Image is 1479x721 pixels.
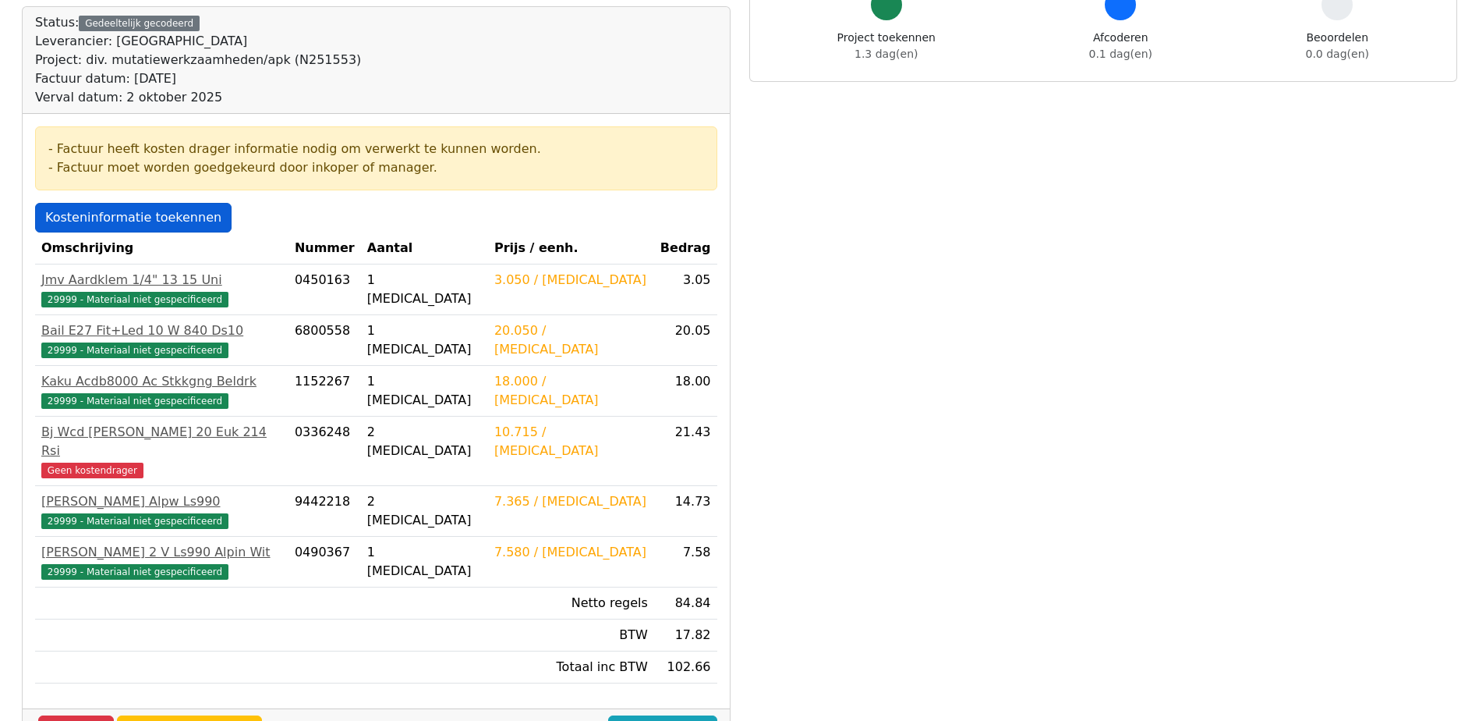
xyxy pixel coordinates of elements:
td: 17.82 [654,620,717,652]
td: Netto regels [488,588,654,620]
td: 84.84 [654,588,717,620]
td: Totaal inc BTW [488,652,654,684]
td: 3.05 [654,265,717,315]
div: Bj Wcd [PERSON_NAME] 20 Euk 214 Rsi [41,423,282,460]
span: Geen kostendrager [41,463,143,478]
span: 1.3 dag(en) [854,48,918,60]
div: 1 [MEDICAL_DATA] [367,321,482,359]
div: Factuur datum: [DATE] [35,69,361,88]
div: 1 [MEDICAL_DATA] [367,372,482,410]
a: Bail E27 Fit+Led 10 W 840 Ds1029999 - Materiaal niet gespecificeerd [41,321,282,359]
td: 20.05 [654,315,717,366]
div: Gedeeltelijk gecodeerd [79,16,200,31]
div: 1 [MEDICAL_DATA] [367,271,482,308]
div: 10.715 / [MEDICAL_DATA] [494,423,648,460]
a: Jmv Aardklem 1/4" 13 15 Uni29999 - Materiaal niet gespecificeerd [41,271,282,308]
div: Status: [35,13,361,107]
div: 7.365 / [MEDICAL_DATA] [494,492,648,511]
span: 0.0 dag(en) [1306,48,1369,60]
div: [PERSON_NAME] Alpw Ls990 [41,492,282,511]
div: Beoordelen [1306,30,1369,62]
th: Aantal [361,233,488,265]
td: 7.58 [654,537,717,588]
div: 7.580 / [MEDICAL_DATA] [494,543,648,562]
td: BTW [488,620,654,652]
span: 29999 - Materiaal niet gespecificeerd [41,513,228,529]
span: 29999 - Materiaal niet gespecificeerd [41,292,228,307]
td: 0490367 [288,537,361,588]
span: 29999 - Materiaal niet gespecificeerd [41,343,228,358]
td: 18.00 [654,366,717,417]
a: Kaku Acdb8000 Ac Stkkgng Beldrk29999 - Materiaal niet gespecificeerd [41,372,282,410]
div: - Factuur heeft kosten drager informatie nodig om verwerkt te kunnen worden. [48,140,704,158]
a: [PERSON_NAME] Alpw Ls99029999 - Materiaal niet gespecificeerd [41,492,282,530]
div: Jmv Aardklem 1/4" 13 15 Uni [41,271,282,289]
div: 2 [MEDICAL_DATA] [367,423,482,460]
th: Nummer [288,233,361,265]
div: 1 [MEDICAL_DATA] [367,543,482,581]
a: Bj Wcd [PERSON_NAME] 20 Euk 214 RsiGeen kostendrager [41,423,282,479]
div: Verval datum: 2 oktober 2025 [35,88,361,107]
td: 102.66 [654,652,717,684]
td: 1152267 [288,366,361,417]
td: 9442218 [288,486,361,537]
div: 18.000 / [MEDICAL_DATA] [494,372,648,410]
div: Bail E27 Fit+Led 10 W 840 Ds10 [41,321,282,340]
div: 2 [MEDICAL_DATA] [367,492,482,530]
div: 20.050 / [MEDICAL_DATA] [494,321,648,359]
th: Bedrag [654,233,717,265]
div: Project: div. mutatiewerkzaamheden/apk (N251553) [35,51,361,69]
span: 29999 - Materiaal niet gespecificeerd [41,393,228,409]
td: 14.73 [654,486,717,537]
div: Kaku Acdb8000 Ac Stkkgng Beldrk [41,372,282,391]
th: Omschrijving [35,233,288,265]
td: 0450163 [288,265,361,315]
span: 0.1 dag(en) [1089,48,1152,60]
td: 6800558 [288,315,361,366]
a: Kosteninformatie toekennen [35,203,232,233]
span: 29999 - Materiaal niet gespecificeerd [41,564,228,580]
div: 3.050 / [MEDICAL_DATA] [494,271,648,289]
td: 21.43 [654,417,717,486]
a: [PERSON_NAME] 2 V Ls990 Alpin Wit29999 - Materiaal niet gespecificeerd [41,543,282,581]
div: Project toekennen [837,30,936,62]
div: [PERSON_NAME] 2 V Ls990 Alpin Wit [41,543,282,562]
th: Prijs / eenh. [488,233,654,265]
div: Leverancier: [GEOGRAPHIC_DATA] [35,32,361,51]
div: Afcoderen [1089,30,1152,62]
div: - Factuur moet worden goedgekeurd door inkoper of manager. [48,158,704,177]
td: 0336248 [288,417,361,486]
